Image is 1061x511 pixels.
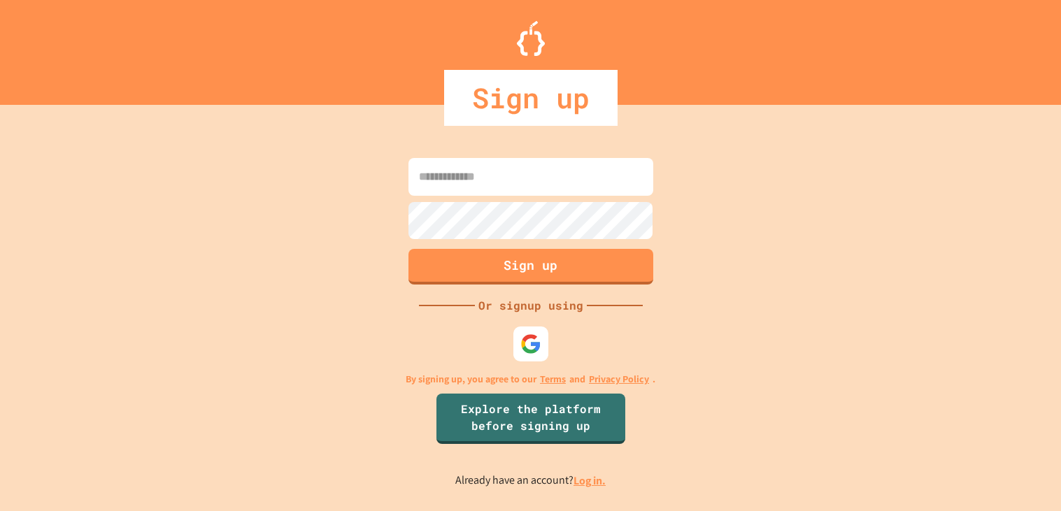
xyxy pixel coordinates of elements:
[455,472,606,489] p: Already have an account?
[408,249,653,285] button: Sign up
[436,394,625,444] a: Explore the platform before signing up
[589,372,649,387] a: Privacy Policy
[475,297,587,314] div: Or signup using
[574,473,606,488] a: Log in.
[444,70,618,126] div: Sign up
[540,372,566,387] a: Terms
[517,21,545,56] img: Logo.svg
[406,372,655,387] p: By signing up, you agree to our and .
[520,333,541,354] img: google-icon.svg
